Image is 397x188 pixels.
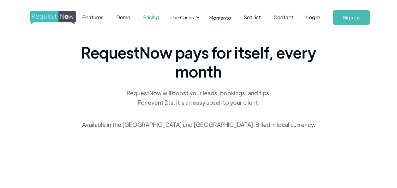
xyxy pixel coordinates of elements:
a: home [30,11,60,24]
a: SetList [238,8,267,27]
div: Available in the [GEOGRAPHIC_DATA] and [GEOGRAPHIC_DATA]. Billed in local currency. [82,120,315,129]
div: RequestNow will boost your leads, bookings, and tips. For event DJs, it's an easy upsell to your ... [126,88,271,107]
span: RequestNow pays for itself, every month [79,43,319,81]
a: Pricing [137,8,165,27]
a: Sign Up [333,10,370,25]
a: Features [76,8,110,27]
div: Use Cases [171,14,194,21]
div: Use Cases [167,8,202,27]
a: Contact [267,8,300,27]
a: Momento [203,8,238,27]
a: Log In [300,6,327,28]
a: Demo [110,8,137,27]
img: requestnow logo [30,11,87,25]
